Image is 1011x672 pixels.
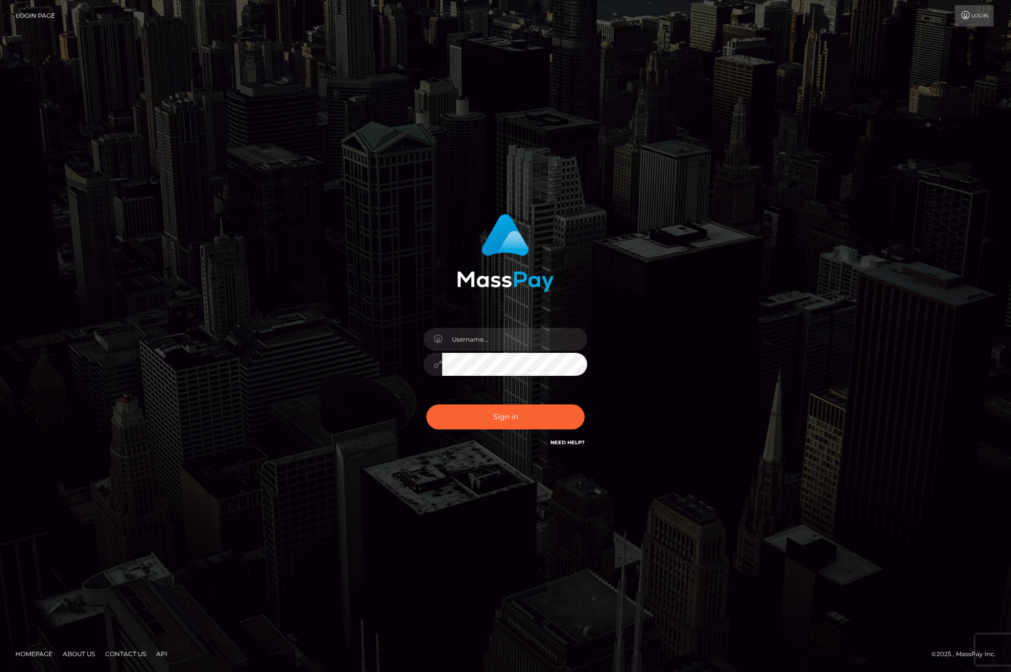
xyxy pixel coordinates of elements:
[11,646,57,662] a: Homepage
[550,439,585,446] a: Need Help?
[426,404,585,429] button: Sign in
[457,214,554,292] img: MassPay Login
[442,328,587,351] input: Username...
[955,5,994,27] a: Login
[152,646,172,662] a: API
[931,649,1003,660] div: © 2025 , MassPay Inc.
[101,646,150,662] a: Contact Us
[16,5,55,27] a: Login Page
[59,646,99,662] a: About Us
